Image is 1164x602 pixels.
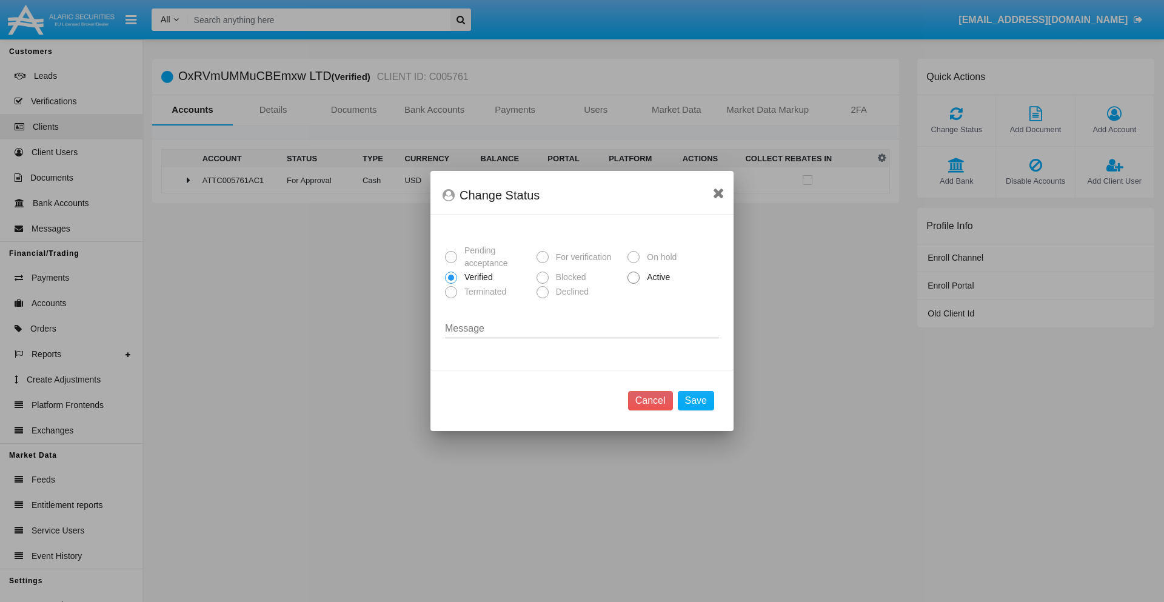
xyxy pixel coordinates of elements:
span: Blocked [549,271,589,284]
span: Verified [457,271,496,284]
span: Terminated [457,286,509,298]
span: For verification [549,251,615,264]
span: Declined [549,286,592,298]
span: Pending acceptance [457,244,532,270]
span: Active [640,271,673,284]
button: Cancel [628,391,673,410]
button: Save [678,391,714,410]
div: Change Status [443,186,721,205]
span: On hold [640,251,680,264]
